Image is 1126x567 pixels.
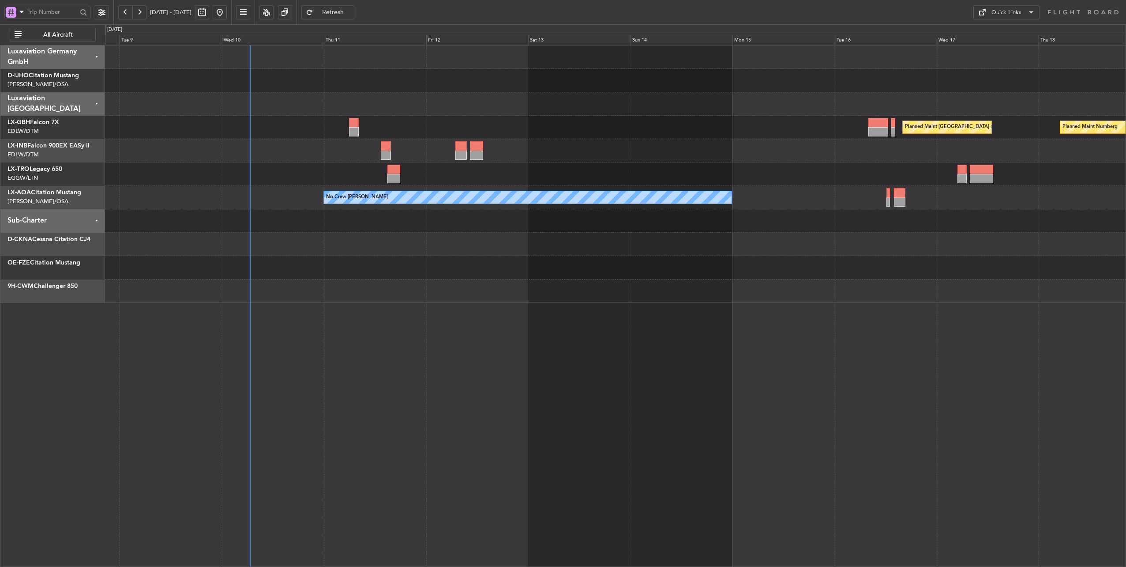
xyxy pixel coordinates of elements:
span: D-CKNA [8,236,32,242]
div: Tue 9 [120,35,221,45]
span: LX-TRO [8,166,30,172]
span: D-IJHO [8,72,29,79]
a: D-IJHOCitation Mustang [8,72,79,79]
button: Refresh [301,5,354,19]
div: Planned Maint [GEOGRAPHIC_DATA] ([GEOGRAPHIC_DATA]) [905,121,1044,134]
span: Refresh [315,9,351,15]
input: Trip Number [27,5,77,19]
a: EDLW/DTM [8,151,39,159]
span: LX-INB [8,143,27,149]
span: OE-FZE [8,260,30,266]
a: D-CKNACessna Citation CJ4 [8,236,90,242]
div: Sat 13 [528,35,630,45]
div: Planned Maint Nurnberg [1062,121,1118,134]
div: Thu 11 [324,35,426,45]
div: Fri 12 [426,35,528,45]
div: Mon 15 [732,35,834,45]
div: Tue 16 [835,35,937,45]
div: Wed 10 [222,35,324,45]
span: All Aircraft [23,32,93,38]
span: LX-GBH [8,119,30,125]
a: LX-GBHFalcon 7X [8,119,59,125]
a: EDLW/DTM [8,127,39,135]
div: Sun 14 [631,35,732,45]
a: OE-FZECitation Mustang [8,260,80,266]
div: No Crew [PERSON_NAME] [326,191,388,204]
span: 9H-CWM [8,283,34,289]
div: [DATE] [107,26,122,34]
span: LX-AOA [8,189,31,196]
a: LX-AOACitation Mustang [8,189,81,196]
div: Wed 17 [937,35,1039,45]
span: [DATE] - [DATE] [150,8,191,16]
a: 9H-CWMChallenger 850 [8,283,78,289]
a: LX-INBFalcon 900EX EASy II [8,143,90,149]
a: [PERSON_NAME]/QSA [8,197,68,205]
button: Quick Links [973,5,1040,19]
a: EGGW/LTN [8,174,38,182]
div: Quick Links [991,8,1021,17]
button: All Aircraft [10,28,96,42]
a: [PERSON_NAME]/QSA [8,80,68,88]
a: LX-TROLegacy 650 [8,166,62,172]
